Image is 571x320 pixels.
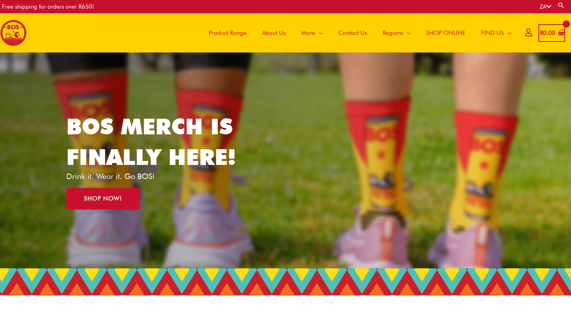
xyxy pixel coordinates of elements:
[294,13,330,52] a: More
[66,172,248,180] p: Drink it. Wear it. Go BOS!
[540,3,551,10] a: ZA
[262,21,286,45] span: About Us
[481,21,504,45] span: FIND US
[557,2,565,9] a: Search button
[418,13,473,52] a: SHOP ONLINE
[254,13,294,52] a: About Us
[540,29,555,36] bdi: 0.00
[330,13,375,52] a: Contact Us
[538,24,565,42] a: View Shopping Cart, empty
[426,21,465,45] span: SHOP ONLINE
[66,188,140,210] a: SHOP NOW!
[209,21,246,45] span: Product Range
[66,113,236,170] a: BOS MERCH IS FINALLY HERE!
[375,13,418,52] a: Regions
[540,29,543,36] span: R
[195,13,519,52] nav: Site Navigation
[338,21,367,45] span: Contact Us
[201,13,254,52] a: Product Range
[301,21,315,45] span: More
[84,196,122,202] span: SHOP NOW!
[383,21,403,45] span: Regions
